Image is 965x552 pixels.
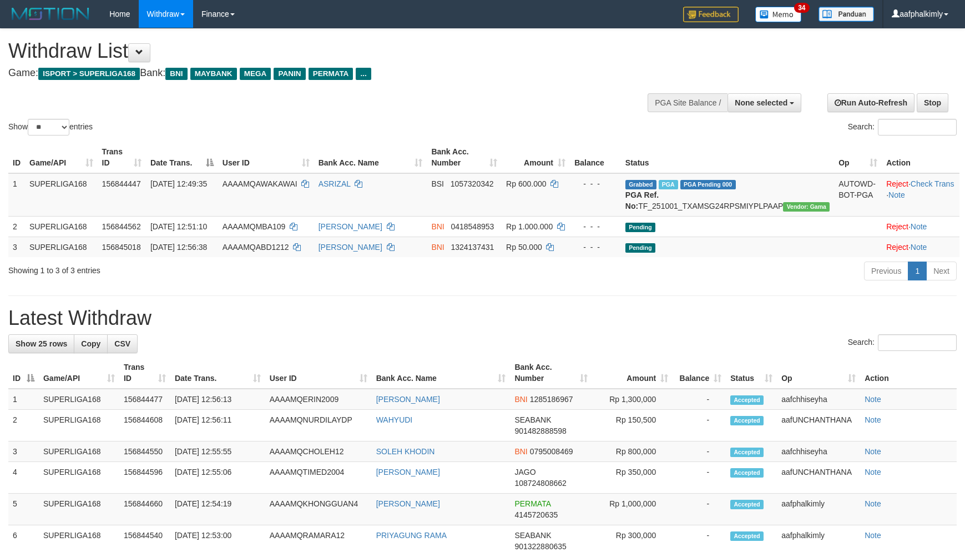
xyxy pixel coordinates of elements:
span: CSV [114,339,130,348]
button: None selected [727,93,801,112]
span: PERMATA [309,68,353,80]
span: Copy 1324137431 to clipboard [451,243,494,252]
td: aafphalkimly [777,494,860,525]
td: 156844477 [119,389,170,410]
a: Next [926,262,957,280]
td: SUPERLIGA168 [39,441,119,462]
th: Balance [570,142,621,173]
td: AAAAMQCHOLEH12 [265,441,372,462]
th: Amount: activate to sort column ascending [592,357,673,389]
span: Copy 108724808662 to clipboard [514,479,566,488]
th: Trans ID: activate to sort column ascending [98,142,146,173]
td: aafUNCHANTHANA [777,410,860,441]
td: 156844550 [119,441,170,462]
td: Rp 800,000 [592,441,673,462]
span: Copy 901482888598 to clipboard [514,426,566,435]
td: 2 [8,410,39,441]
a: ASRIZAL [319,179,351,188]
td: 1 [8,389,39,410]
td: aafUNCHANTHANA [777,462,860,494]
th: User ID: activate to sort column ascending [265,357,372,389]
input: Search: [878,119,957,136]
a: Reject [886,222,908,231]
span: Accepted [730,500,764,509]
a: Note [865,395,881,404]
td: 156844608 [119,410,170,441]
th: Game/API: activate to sort column ascending [39,357,119,389]
b: PGA Ref. No: [625,190,659,210]
th: Game/API: activate to sort column ascending [25,142,98,173]
span: Rp 600.000 [506,179,546,188]
img: MOTION_logo.png [8,6,93,22]
a: Stop [917,93,948,112]
div: - - - [574,242,617,253]
span: Accepted [730,531,764,541]
td: · · [882,173,959,217]
span: Grabbed [625,180,656,189]
span: Accepted [730,416,764,425]
td: 3 [8,441,39,462]
span: MEGA [240,68,271,80]
th: Bank Acc. Name: activate to sort column ascending [314,142,427,173]
a: SOLEH KHODIN [376,447,435,456]
td: - [673,441,726,462]
span: Pending [625,243,655,253]
span: AAAAMQMBA109 [223,222,286,231]
th: ID [8,142,25,173]
td: 156844660 [119,494,170,525]
span: SEABANK [514,415,551,424]
span: Copy 901322880635 to clipboard [514,542,566,551]
div: - - - [574,221,617,232]
span: PGA Pending [680,180,736,189]
a: Previous [864,262,908,280]
span: Pending [625,223,655,232]
span: BNI [165,68,187,80]
td: 1 [8,173,25,217]
span: Copy [81,339,100,348]
a: [PERSON_NAME] [319,222,382,231]
a: [PERSON_NAME] [376,468,440,476]
td: SUPERLIGA168 [39,462,119,494]
span: PANIN [274,68,305,80]
td: 4 [8,462,39,494]
th: User ID: activate to sort column ascending [218,142,314,173]
a: Note [911,243,927,252]
img: Button%20Memo.svg [755,7,802,22]
td: [DATE] 12:55:06 [170,462,265,494]
td: 2 [8,216,25,237]
span: Copy 0418548953 to clipboard [451,222,494,231]
a: CSV [107,334,138,353]
a: Show 25 rows [8,334,74,353]
td: AAAAMQKHONGGUAN4 [265,494,372,525]
a: [PERSON_NAME] [319,243,382,252]
span: Show 25 rows [16,339,67,348]
td: SUPERLIGA168 [39,494,119,525]
a: Reject [886,243,908,252]
span: 34 [794,3,809,13]
a: WAHYUDI [376,415,413,424]
th: ID: activate to sort column descending [8,357,39,389]
th: Action [882,142,959,173]
td: Rp 150,500 [592,410,673,441]
span: MAYBANK [190,68,237,80]
span: 156844447 [102,179,141,188]
td: SUPERLIGA168 [25,216,98,237]
label: Search: [848,334,957,351]
td: AAAAMQTIMED2004 [265,462,372,494]
span: Accepted [730,448,764,457]
select: Showentries [28,119,69,136]
td: [DATE] 12:56:13 [170,389,265,410]
td: 156844596 [119,462,170,494]
td: - [673,494,726,525]
th: Op: activate to sort column ascending [777,357,860,389]
span: None selected [735,98,787,107]
a: Note [911,222,927,231]
th: Amount: activate to sort column ascending [502,142,570,173]
td: [DATE] 12:56:11 [170,410,265,441]
span: 156845018 [102,243,141,252]
a: Reject [886,179,908,188]
td: Rp 1,000,000 [592,494,673,525]
td: aafchhiseyha [777,441,860,462]
label: Search: [848,119,957,136]
th: Date Trans.: activate to sort column descending [146,142,218,173]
